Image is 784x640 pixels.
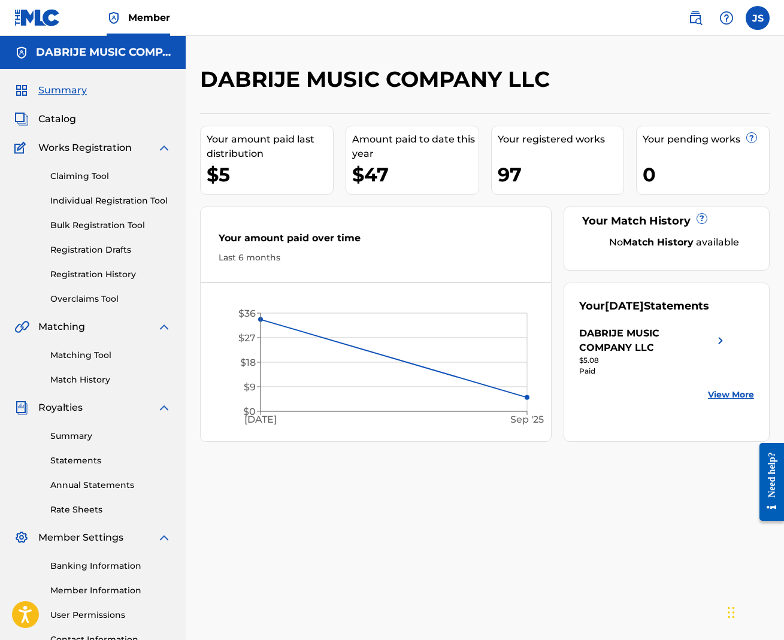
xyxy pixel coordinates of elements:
img: help [719,11,734,25]
div: Your Match History [579,213,754,229]
div: Your pending works [643,132,769,147]
img: expand [157,141,171,155]
span: Member Settings [38,530,123,545]
div: Drag [728,594,735,630]
h2: DABRIJE MUSIC COMPANY LLC [200,66,556,93]
span: Matching [38,320,85,334]
span: Member [128,11,170,25]
a: Registration History [50,268,171,281]
a: Matching Tool [50,349,171,362]
a: Registration Drafts [50,244,171,256]
div: Your amount paid over time [219,231,533,251]
iframe: Chat Widget [724,583,784,640]
img: Royalties [14,401,29,415]
div: User Menu [746,6,770,30]
div: DABRIJE MUSIC COMPANY LLC [579,326,713,355]
a: Claiming Tool [50,170,171,183]
div: 0 [643,161,769,188]
div: Your registered works [498,132,624,147]
tspan: $0 [243,406,256,417]
a: Bulk Registration Tool [50,219,171,232]
tspan: Sep '25 [510,414,544,425]
img: Top Rightsholder [107,11,121,25]
span: [DATE] [605,299,644,313]
div: Your Statements [579,298,709,314]
img: expand [157,530,171,545]
a: Overclaims Tool [50,293,171,305]
a: CatalogCatalog [14,112,76,126]
a: Rate Sheets [50,503,171,516]
img: Summary [14,83,29,98]
a: Annual Statements [50,479,171,492]
img: search [688,11,703,25]
h5: DABRIJE MUSIC COMPANY LLC [36,46,171,59]
div: Last 6 months [219,251,533,264]
span: ? [747,133,756,142]
a: Statements [50,454,171,467]
div: $47 [352,161,479,188]
div: Help [715,6,738,30]
a: Banking Information [50,560,171,572]
img: right chevron icon [713,326,728,355]
a: User Permissions [50,609,171,621]
tspan: $18 [240,357,256,368]
a: DABRIJE MUSIC COMPANY LLCright chevron icon$5.08Paid [579,326,728,377]
a: Public Search [683,6,707,30]
a: Member Information [50,584,171,597]
img: MLC Logo [14,9,60,26]
img: Member Settings [14,530,29,545]
a: Individual Registration Tool [50,195,171,207]
span: Works Registration [38,141,132,155]
a: Summary [50,430,171,442]
a: Match History [50,374,171,386]
div: Your amount paid last distribution [207,132,333,161]
img: Catalog [14,112,29,126]
span: Catalog [38,112,76,126]
div: $5 [207,161,333,188]
span: Royalties [38,401,83,415]
img: expand [157,401,171,415]
img: Works Registration [14,141,30,155]
span: Summary [38,83,87,98]
tspan: $36 [238,308,256,319]
span: ? [697,214,707,223]
tspan: $9 [244,381,256,393]
div: 97 [498,161,624,188]
tspan: [DATE] [244,414,277,425]
div: No available [594,235,754,250]
a: SummarySummary [14,83,87,98]
a: View More [708,389,754,401]
tspan: $27 [238,332,256,344]
img: expand [157,320,171,334]
img: Accounts [14,46,29,60]
div: Amount paid to date this year [352,132,479,161]
div: Paid [579,366,728,377]
iframe: Resource Center [750,433,784,532]
div: $5.08 [579,355,728,366]
img: Matching [14,320,29,334]
strong: Match History [623,236,694,248]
